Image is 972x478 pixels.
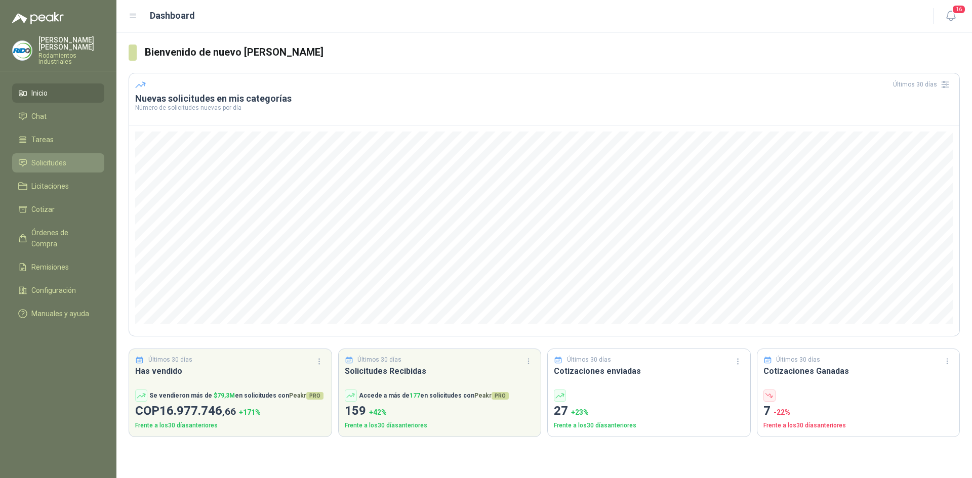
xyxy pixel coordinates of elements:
[13,41,32,60] img: Company Logo
[145,45,960,60] h3: Bienvenido de nuevo [PERSON_NAME]
[31,88,48,99] span: Inicio
[222,406,236,417] span: ,66
[554,365,744,377] h3: Cotizaciones enviadas
[12,107,104,126] a: Chat
[12,12,64,24] img: Logo peakr
[38,53,104,65] p: Rodamientos Industriales
[359,391,509,401] p: Accede a más de en solicitudes con
[12,257,104,277] a: Remisiones
[369,408,387,416] span: + 42 %
[31,157,66,168] span: Solicitudes
[12,177,104,196] a: Licitaciones
[159,404,236,418] span: 16.977.746
[952,5,966,14] span: 16
[410,392,420,399] span: 177
[12,200,104,219] a: Cotizar
[135,402,326,421] p: COP
[554,402,744,421] p: 27
[776,355,820,365] p: Últimos 30 días
[567,355,611,365] p: Últimos 30 días
[763,402,954,421] p: 7
[571,408,589,416] span: + 23 %
[12,223,104,253] a: Órdenes de Compra
[214,392,235,399] span: $ 79,3M
[774,408,790,416] span: -22 %
[12,281,104,300] a: Configuración
[492,392,509,400] span: PRO
[12,153,104,172] a: Solicitudes
[763,365,954,377] h3: Cotizaciones Ganadas
[942,7,960,25] button: 16
[289,392,323,399] span: Peakr
[12,130,104,149] a: Tareas
[345,421,535,430] p: Frente a los 30 días anteriores
[357,355,401,365] p: Últimos 30 días
[239,408,261,416] span: + 171 %
[12,304,104,323] a: Manuales y ayuda
[31,134,54,145] span: Tareas
[345,365,535,377] h3: Solicitudes Recibidas
[31,227,95,249] span: Órdenes de Compra
[135,365,326,377] h3: Has vendido
[31,308,89,319] span: Manuales y ayuda
[31,204,55,215] span: Cotizar
[31,262,69,273] span: Remisiones
[38,36,104,51] p: [PERSON_NAME] [PERSON_NAME]
[306,392,323,400] span: PRO
[135,93,953,105] h3: Nuevas solicitudes en mis categorías
[893,76,953,93] div: Últimos 30 días
[31,111,47,122] span: Chat
[135,105,953,111] p: Número de solicitudes nuevas por día
[150,9,195,23] h1: Dashboard
[149,391,323,401] p: Se vendieron más de en solicitudes con
[763,421,954,430] p: Frente a los 30 días anteriores
[31,285,76,296] span: Configuración
[12,83,104,103] a: Inicio
[474,392,509,399] span: Peakr
[345,402,535,421] p: 159
[31,181,69,192] span: Licitaciones
[148,355,192,365] p: Últimos 30 días
[554,421,744,430] p: Frente a los 30 días anteriores
[135,421,326,430] p: Frente a los 30 días anteriores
